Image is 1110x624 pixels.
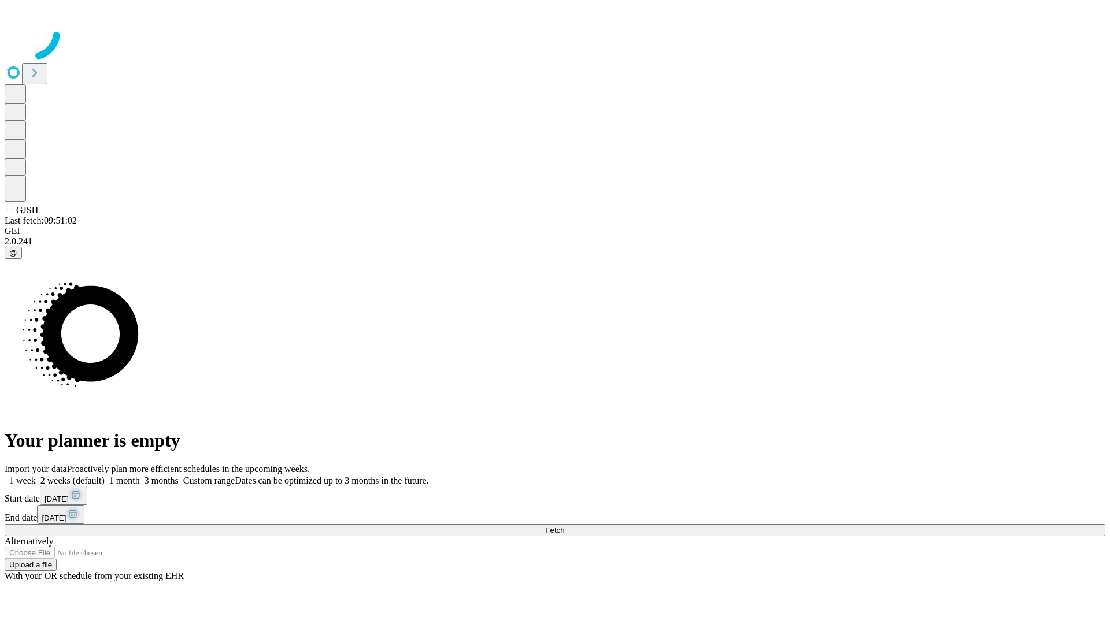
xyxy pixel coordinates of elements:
[5,247,22,259] button: @
[5,464,67,474] span: Import your data
[183,476,235,485] span: Custom range
[5,236,1105,247] div: 2.0.241
[42,514,66,522] span: [DATE]
[67,464,310,474] span: Proactively plan more efficient schedules in the upcoming weeks.
[5,505,1105,524] div: End date
[9,476,36,485] span: 1 week
[37,505,84,524] button: [DATE]
[5,430,1105,451] h1: Your planner is empty
[545,526,564,534] span: Fetch
[5,486,1105,505] div: Start date
[5,559,57,571] button: Upload a file
[5,571,184,581] span: With your OR schedule from your existing EHR
[5,524,1105,536] button: Fetch
[45,495,69,503] span: [DATE]
[40,476,105,485] span: 2 weeks (default)
[5,536,53,546] span: Alternatively
[235,476,428,485] span: Dates can be optimized up to 3 months in the future.
[109,476,140,485] span: 1 month
[145,476,179,485] span: 3 months
[5,226,1105,236] div: GEI
[16,205,38,215] span: GJSH
[5,216,77,225] span: Last fetch: 09:51:02
[40,486,87,505] button: [DATE]
[9,248,17,257] span: @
